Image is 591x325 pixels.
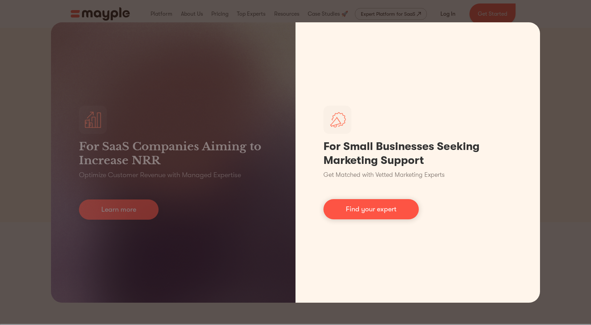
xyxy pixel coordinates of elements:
[323,139,512,167] h1: For Small Businesses Seeking Marketing Support
[323,170,445,180] p: Get Matched with Vetted Marketing Experts
[79,139,268,167] h3: For SaaS Companies Aiming to Increase NRR
[79,199,159,220] a: Learn more
[79,170,241,180] p: Optimize Customer Revenue with Managed Expertise
[323,199,419,219] a: Find your expert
